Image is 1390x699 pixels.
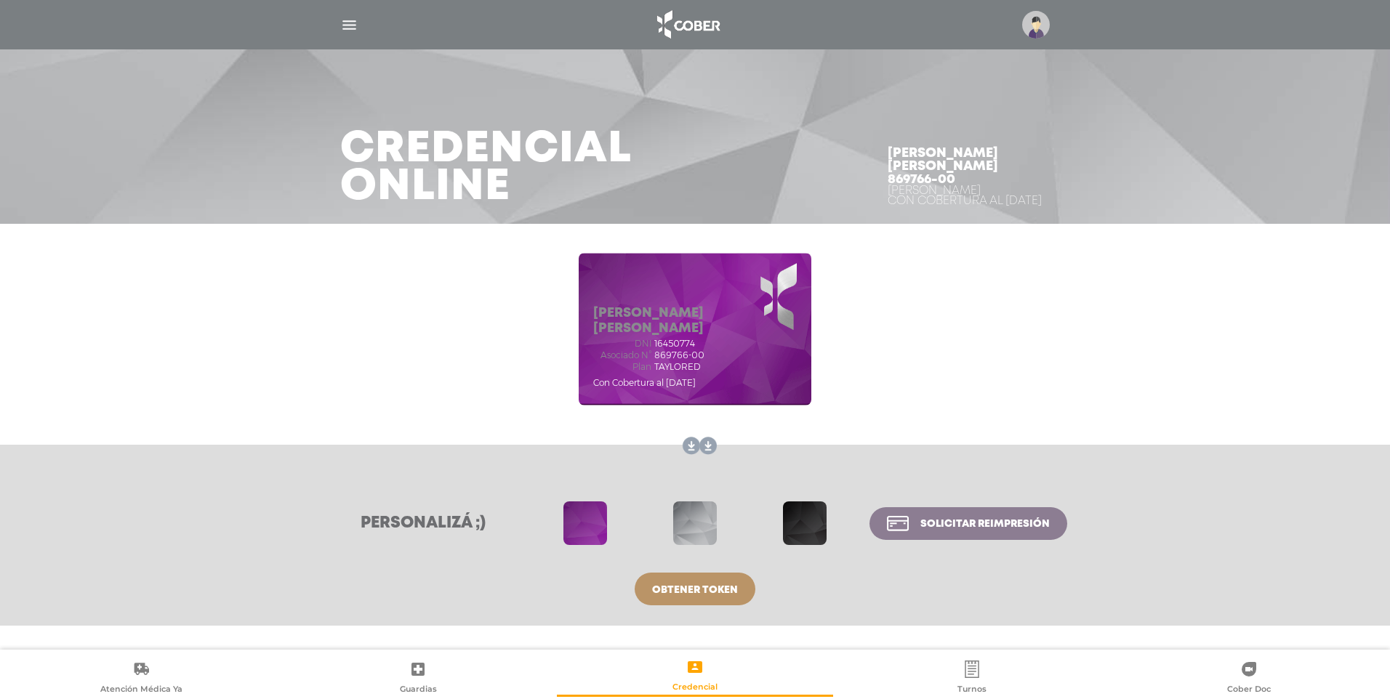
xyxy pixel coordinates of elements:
a: Solicitar reimpresión [869,507,1067,540]
img: logo_cober_home-white.png [649,7,726,42]
span: 869766-00 [654,350,704,360]
span: Solicitar reimpresión [920,519,1050,529]
a: Cober Doc [1110,660,1387,697]
span: Cober Doc [1227,684,1271,697]
span: Credencial [672,682,718,695]
span: TAYLORED [654,362,701,372]
h3: Credencial Online [340,131,632,206]
span: Atención Médica Ya [100,684,182,697]
h3: Personalizá ;) [323,514,524,533]
a: Credencial [557,658,834,695]
div: [PERSON_NAME] Con Cobertura al [DATE] [888,186,1050,206]
span: dni [593,339,651,349]
a: Guardias [280,660,557,697]
a: Obtener token [635,573,755,605]
a: Turnos [833,660,1110,697]
img: profile-placeholder.svg [1022,11,1050,39]
img: Cober_menu-lines-white.svg [340,16,358,34]
span: Obtener token [652,585,738,595]
span: Plan [593,362,651,372]
span: Asociado N° [593,350,651,360]
span: Turnos [957,684,987,697]
span: Guardias [400,684,437,697]
h5: [PERSON_NAME] [PERSON_NAME] [593,306,797,337]
h4: [PERSON_NAME] [PERSON_NAME] 869766-00 [888,147,1050,186]
span: 16450774 [654,339,695,349]
a: Atención Médica Ya [3,660,280,697]
span: Con Cobertura al [DATE] [593,377,696,388]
